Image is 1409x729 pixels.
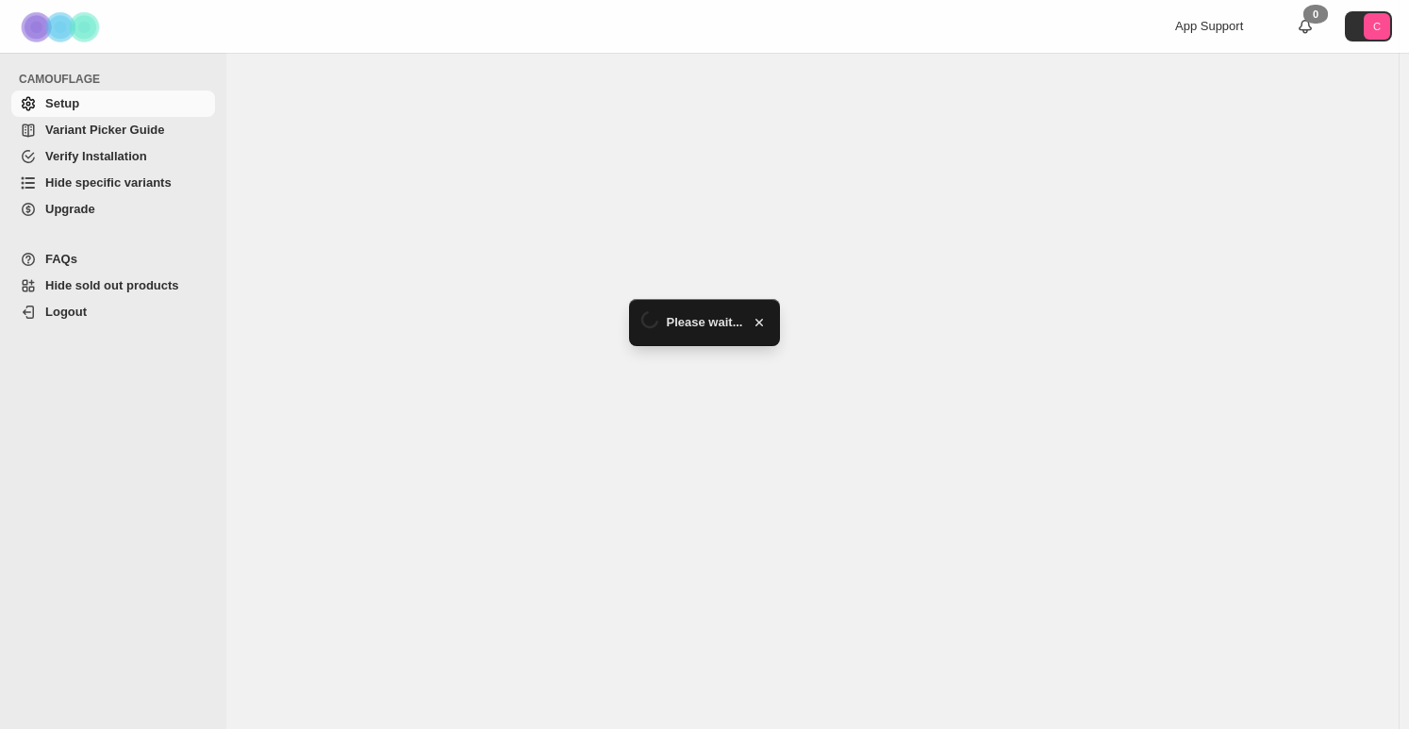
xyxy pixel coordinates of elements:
span: Hide specific variants [45,175,172,190]
button: Avatar with initials C [1345,11,1392,41]
a: FAQs [11,246,215,273]
div: 0 [1303,5,1328,24]
span: Hide sold out products [45,278,179,292]
span: Verify Installation [45,149,147,163]
span: Logout [45,305,87,319]
span: Upgrade [45,202,95,216]
span: App Support [1175,19,1243,33]
a: Setup [11,91,215,117]
img: Camouflage [15,1,109,53]
span: Avatar with initials C [1364,13,1390,40]
a: Logout [11,299,215,325]
a: Verify Installation [11,143,215,170]
span: Please wait... [667,313,743,332]
a: Variant Picker Guide [11,117,215,143]
span: CAMOUFLAGE [19,72,217,87]
a: Hide sold out products [11,273,215,299]
span: FAQs [45,252,77,266]
a: Hide specific variants [11,170,215,196]
span: Setup [45,96,79,110]
a: Upgrade [11,196,215,223]
span: Variant Picker Guide [45,123,164,137]
a: 0 [1296,17,1315,36]
text: C [1373,21,1381,32]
